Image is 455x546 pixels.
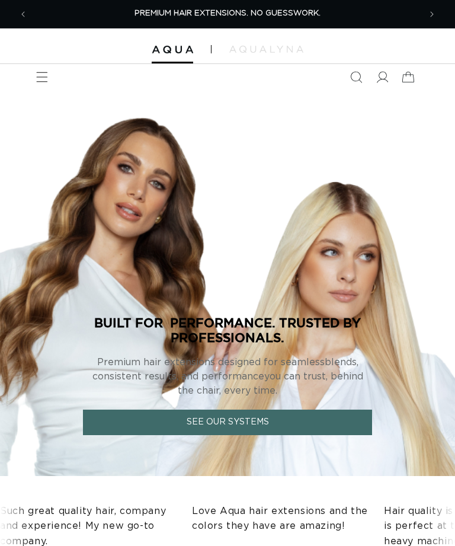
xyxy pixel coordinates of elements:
img: aqualyna.com [229,46,303,53]
p: BUILT FOR PERFORMANCE. TRUSTED BY PROFESSIONALS. [83,315,372,345]
span: PREMIUM HAIR EXTENSIONS. NO GUESSWORK. [134,9,321,17]
p: Love Aqua hair extensions and the colors they have are amazing! [170,504,348,534]
a: See Our Systems [83,410,372,435]
summary: Menu [29,64,55,90]
button: Previous announcement [10,1,36,27]
img: Aqua Hair Extensions [152,46,193,54]
summary: Search [343,64,369,90]
p: Premium hair extensions designed for seamless blends, consistent results, and performance you can... [83,355,372,398]
button: Next announcement [419,1,445,27]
